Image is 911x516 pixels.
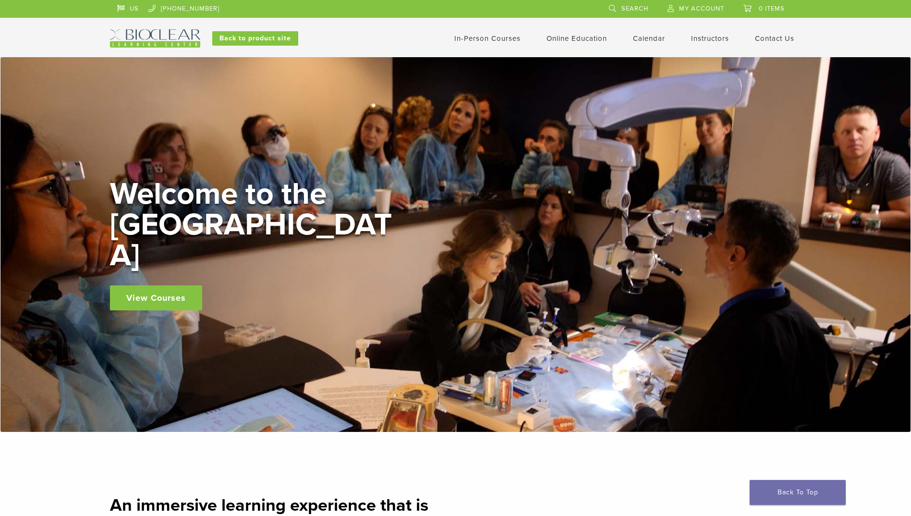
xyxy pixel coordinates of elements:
[621,5,648,12] span: Search
[691,34,729,43] a: Instructors
[454,34,521,43] a: In-Person Courses
[110,179,398,271] h2: Welcome to the [GEOGRAPHIC_DATA]
[755,34,794,43] a: Contact Us
[750,480,846,505] a: Back To Top
[110,29,200,48] img: Bioclear
[212,31,298,46] a: Back to product site
[679,5,724,12] span: My Account
[547,34,607,43] a: Online Education
[110,285,202,310] a: View Courses
[759,5,785,12] span: 0 items
[633,34,665,43] a: Calendar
